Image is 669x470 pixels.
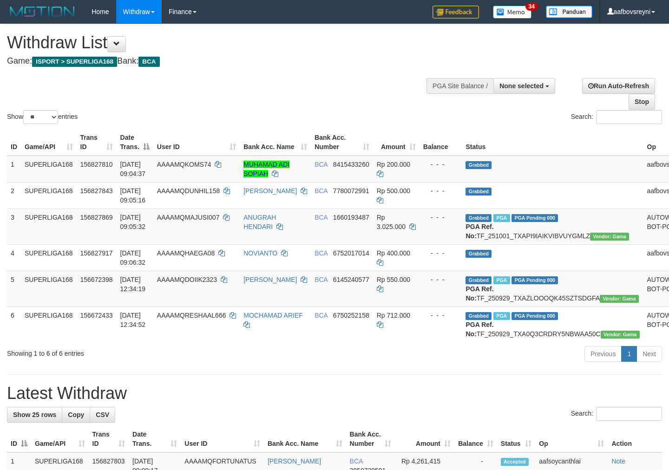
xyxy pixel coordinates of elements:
[426,78,493,94] div: PGA Site Balance /
[268,457,321,465] a: [PERSON_NAME]
[7,426,31,452] th: ID: activate to sort column descending
[120,161,146,177] span: [DATE] 09:04:37
[611,457,625,465] a: Note
[157,214,220,221] span: AAAAMQMAJUSI007
[423,213,459,222] div: - - -
[377,276,410,283] span: Rp 550.000
[582,78,655,94] a: Run Auto-Refresh
[466,214,492,222] span: Grabbed
[423,186,459,196] div: - - -
[315,187,328,195] span: BCA
[535,426,608,452] th: Op: activate to sort column ascending
[462,209,643,244] td: TF_251001_TXAPI9IAIKVIBVUYGMLZ
[373,129,420,156] th: Amount: activate to sort column ascending
[157,276,217,283] span: AAAAMQDOIIK2323
[571,110,662,124] label: Search:
[466,161,492,169] span: Grabbed
[120,249,146,266] span: [DATE] 09:06:32
[23,110,58,124] select: Showentries
[596,407,662,421] input: Search:
[62,407,90,423] a: Copy
[21,129,77,156] th: Game/API: activate to sort column ascending
[243,187,297,195] a: [PERSON_NAME]
[80,312,113,319] span: 156672433
[596,110,662,124] input: Search:
[333,276,369,283] span: Copy 6145240577 to clipboard
[501,458,529,466] span: Accepted
[462,129,643,156] th: Status
[153,129,240,156] th: User ID: activate to sort column ascending
[395,426,454,452] th: Amount: activate to sort column ascending
[493,312,510,320] span: Marked by aafsoycanthlai
[420,129,462,156] th: Balance
[80,249,113,257] span: 156827917
[466,312,492,320] span: Grabbed
[80,214,113,221] span: 156827869
[120,187,146,204] span: [DATE] 09:05:16
[315,276,328,283] span: BCA
[181,426,264,452] th: User ID: activate to sort column ascending
[7,384,662,403] h1: Latest Withdraw
[466,285,493,302] b: PGA Ref. No:
[493,276,510,284] span: Marked by aafsoycanthlai
[466,188,492,196] span: Grabbed
[497,426,536,452] th: Status: activate to sort column ascending
[21,307,77,342] td: SUPERLIGA168
[7,5,78,19] img: MOTION_logo.png
[80,276,113,283] span: 156672398
[466,276,492,284] span: Grabbed
[243,249,277,257] a: NOVIANTO
[157,249,215,257] span: AAAAMQHAEGA08
[608,426,662,452] th: Action
[333,161,369,168] span: Copy 8415433260 to clipboard
[89,426,129,452] th: Trans ID: activate to sort column ascending
[462,307,643,342] td: TF_250929_TXA0Q3CRDRY5NBWAA50C
[7,271,21,307] td: 5
[600,295,639,303] span: Vendor URL: https://trx31.1velocity.biz
[333,249,369,257] span: Copy 6752017014 to clipboard
[120,214,146,230] span: [DATE] 09:05:32
[601,331,640,339] span: Vendor URL: https://trx31.1velocity.biz
[315,161,328,168] span: BCA
[377,161,410,168] span: Rp 200.000
[512,214,558,222] span: PGA Pending
[377,249,410,257] span: Rp 400.000
[7,345,272,358] div: Showing 1 to 6 of 6 entries
[433,6,479,19] img: Feedback.jpg
[7,244,21,271] td: 4
[7,33,437,52] h1: Withdraw List
[7,110,78,124] label: Show entries
[462,271,643,307] td: TF_250929_TXAZLOOOQK45SZTSDGFA
[629,94,655,110] a: Stop
[7,209,21,244] td: 3
[240,129,311,156] th: Bank Acc. Name: activate to sort column ascending
[243,312,303,319] a: MOCHAMAD ARIEF
[90,407,115,423] a: CSV
[525,2,538,11] span: 34
[7,407,62,423] a: Show 25 rows
[466,223,493,240] b: PGA Ref. No:
[350,457,363,465] span: BCA
[243,214,276,230] a: ANUGRAH HENDARI
[31,426,89,452] th: Game/API: activate to sort column ascending
[96,411,109,418] span: CSV
[493,78,555,94] button: None selected
[315,249,328,257] span: BCA
[32,57,117,67] span: ISPORT > SUPERLIGA168
[546,6,592,18] img: panduan.png
[7,307,21,342] td: 6
[21,182,77,209] td: SUPERLIGA168
[157,187,220,195] span: AAAAMQDUNHIL158
[466,321,493,338] b: PGA Ref. No:
[21,244,77,271] td: SUPERLIGA168
[493,6,532,19] img: Button%20Memo.svg
[129,426,181,452] th: Date Trans.: activate to sort column ascending
[157,312,226,319] span: AAAAMQRESHAAL666
[571,407,662,421] label: Search:
[120,312,146,328] span: [DATE] 12:34:52
[333,214,369,221] span: Copy 1660193487 to clipboard
[13,411,56,418] span: Show 25 rows
[493,214,510,222] span: Marked by aafsoycanthlai
[7,57,437,66] h4: Game: Bank:
[21,209,77,244] td: SUPERLIGA168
